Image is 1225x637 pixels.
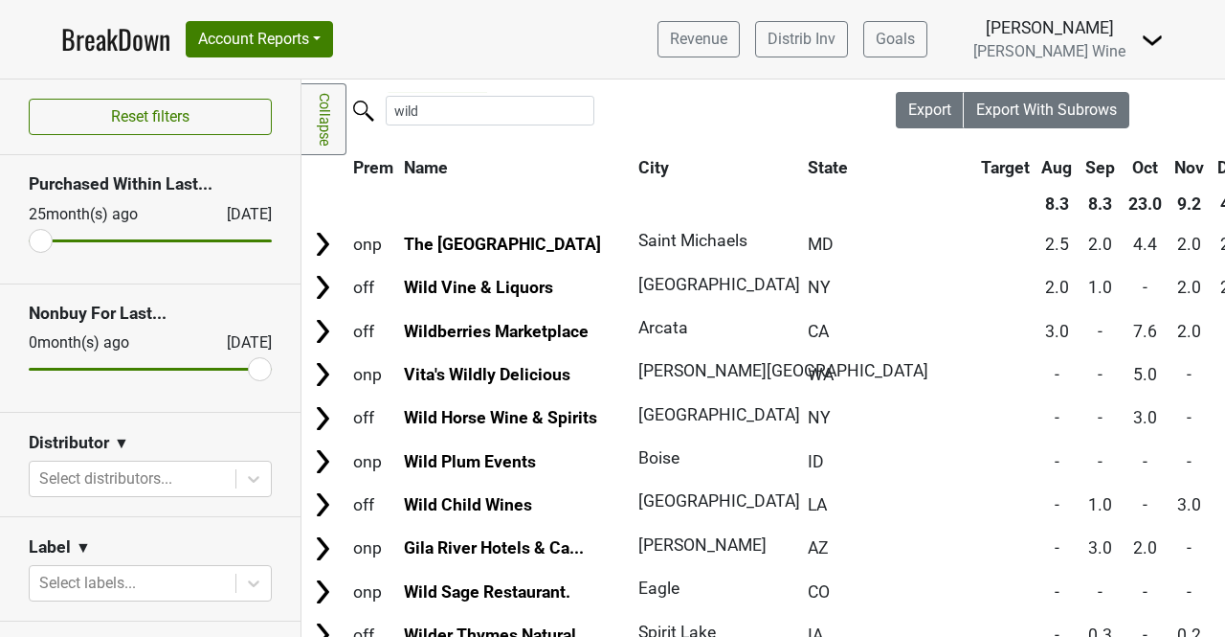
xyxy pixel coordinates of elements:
[404,582,570,602] a: Wild Sage Restaurant.
[1143,495,1147,514] span: -
[348,223,398,264] td: onp
[29,537,71,557] h3: Label
[348,353,398,395] td: onp
[803,150,974,185] th: State: activate to sort column ascending
[348,485,398,526] td: off
[638,231,747,250] span: Saint Michaels
[1098,322,1102,341] span: -
[1177,322,1201,341] span: 2.0
[348,150,398,185] th: Prem: activate to sort column ascending
[348,528,398,569] td: onp
[1055,365,1059,384] span: -
[303,150,346,185] th: &nbsp;: activate to sort column ascending
[1098,452,1102,471] span: -
[308,578,337,606] img: Arrow right
[308,447,337,476] img: Arrow right
[404,278,553,297] a: Wild Vine & Liquors
[1036,150,1078,185] th: Aug: activate to sort column ascending
[1036,187,1078,221] th: 8.3
[210,203,272,226] div: [DATE]
[1088,235,1112,254] span: 2.0
[1124,187,1167,221] th: 23.0
[1045,322,1069,341] span: 3.0
[1098,365,1102,384] span: -
[1098,408,1102,427] span: -
[308,404,337,433] img: Arrow right
[964,92,1129,128] button: Export With Subrows
[638,535,767,555] span: [PERSON_NAME]
[981,158,1030,177] span: Target
[1143,452,1147,471] span: -
[29,304,272,324] h3: Nonbuy For Last...
[29,203,181,226] div: 25 month(s) ago
[755,21,848,57] a: Distrib Inv
[638,361,928,380] span: [PERSON_NAME][GEOGRAPHIC_DATA]
[404,235,601,254] a: The [GEOGRAPHIC_DATA]
[908,101,951,119] span: Export
[638,318,688,337] span: Arcata
[1088,278,1112,297] span: 1.0
[1055,452,1059,471] span: -
[1169,187,1210,221] th: 9.2
[404,322,589,341] a: Wildberries Marketplace
[808,235,834,254] span: MD
[1055,582,1059,602] span: -
[301,83,346,155] a: Collapse
[1080,150,1121,185] th: Sep: activate to sort column ascending
[400,150,633,185] th: Name: activate to sort column ascending
[1088,538,1112,557] span: 3.0
[210,331,272,354] div: [DATE]
[808,278,831,297] span: NY
[1177,495,1201,514] span: 3.0
[1088,495,1112,514] span: 1.0
[1080,187,1121,221] th: 8.3
[348,398,398,439] td: off
[808,582,830,602] span: CO
[1169,150,1210,185] th: Nov: activate to sort column ascending
[76,536,91,559] span: ▼
[808,408,831,427] span: NY
[1045,278,1069,297] span: 2.0
[1055,495,1059,514] span: -
[1133,235,1157,254] span: 4.4
[808,495,827,514] span: LA
[638,491,800,511] span: [GEOGRAPHIC_DATA]
[404,495,532,514] a: Wild Child Wines
[808,365,834,384] span: WA
[29,331,181,354] div: 0 month(s) ago
[638,448,679,467] span: Boise
[1133,408,1157,427] span: 3.0
[1124,150,1167,185] th: Oct: activate to sort column ascending
[1045,235,1069,254] span: 2.5
[404,408,597,427] a: Wild Horse Wine & Spirits
[896,92,965,128] button: Export
[1187,452,1192,471] span: -
[1187,538,1192,557] span: -
[808,452,824,471] span: ID
[1187,365,1192,384] span: -
[61,19,170,59] a: BreakDown
[1187,582,1192,602] span: -
[808,322,829,341] span: CA
[114,432,129,455] span: ▼
[638,275,800,294] span: [GEOGRAPHIC_DATA]
[29,433,109,453] h3: Distributor
[1143,278,1147,297] span: -
[1177,235,1201,254] span: 2.0
[404,365,570,384] a: Vita's Wildly Delicious
[353,158,393,177] span: Prem
[976,150,1035,185] th: Target: activate to sort column ascending
[638,579,679,598] span: Eagle
[308,273,337,302] img: Arrow right
[863,21,927,57] a: Goals
[1055,408,1059,427] span: -
[29,174,272,194] h3: Purchased Within Last...
[1098,582,1102,602] span: -
[1055,538,1059,557] span: -
[348,571,398,612] td: onp
[634,150,791,185] th: City: activate to sort column ascending
[308,535,337,563] img: Arrow right
[976,101,1117,119] span: Export With Subrows
[308,230,337,259] img: Arrow right
[808,538,829,557] span: AZ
